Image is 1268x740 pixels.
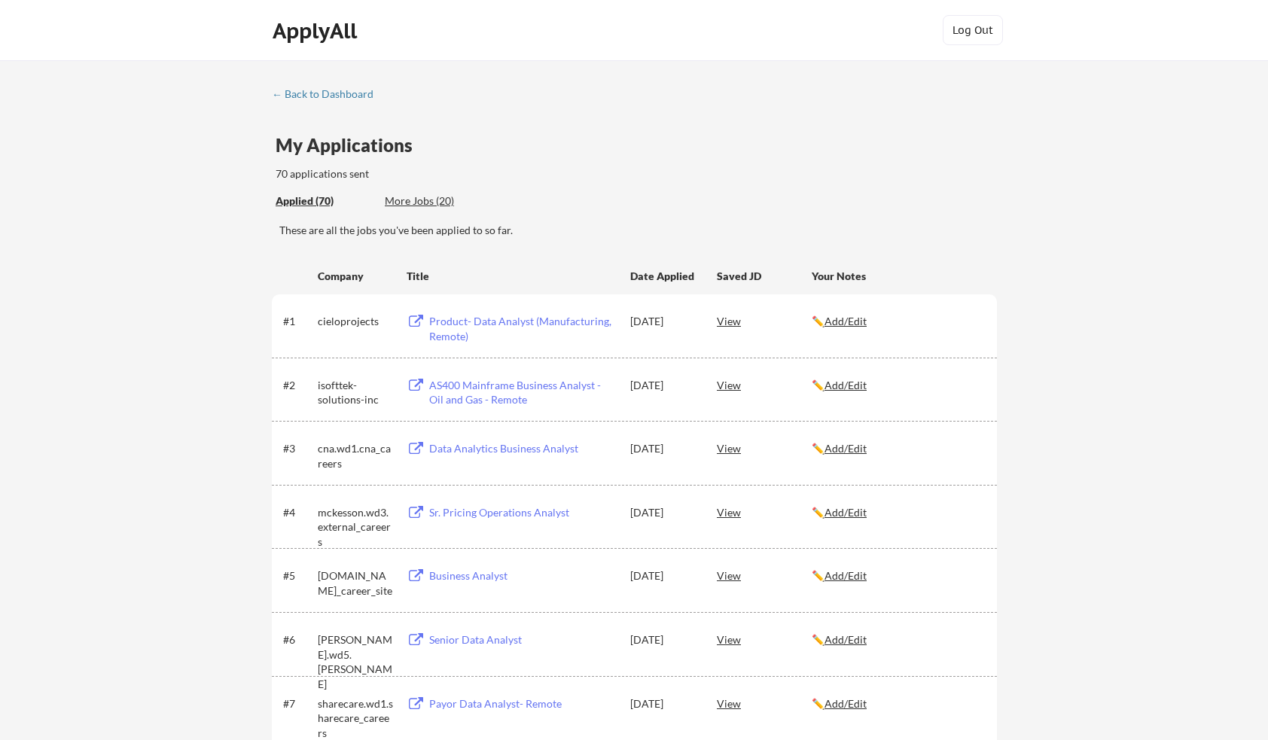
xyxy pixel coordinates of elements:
div: [PERSON_NAME].wd5.[PERSON_NAME] [318,632,393,691]
div: #6 [283,632,312,647]
div: My Applications [276,136,425,154]
div: View [717,371,812,398]
div: #5 [283,568,312,583]
div: cna.wd1.cna_careers [318,441,393,470]
div: Applied (70) [276,193,373,209]
a: ← Back to Dashboard [272,88,385,103]
u: Add/Edit [825,315,867,327]
div: Saved JD [717,262,812,289]
div: More Jobs (20) [385,193,495,209]
div: ApplyAll [273,18,361,44]
div: ✏️ [812,378,983,393]
div: [DATE] [630,632,696,647]
div: View [717,562,812,589]
div: Title [407,269,616,284]
div: Data Analytics Business Analyst [429,441,616,456]
div: ✏️ [812,632,983,647]
u: Add/Edit [825,379,867,391]
div: [DATE] [630,568,696,583]
div: Payor Data Analyst- Remote [429,696,616,711]
div: Business Analyst [429,568,616,583]
u: Add/Edit [825,633,867,646]
div: ✏️ [812,314,983,329]
div: [DATE] [630,505,696,520]
div: isofttek-solutions-inc [318,378,393,407]
u: Add/Edit [825,506,867,519]
div: Date Applied [630,269,696,284]
div: Your Notes [812,269,983,284]
u: Add/Edit [825,569,867,582]
div: cieloprojects [318,314,393,329]
div: AS400 Mainframe Business Analyst - Oil and Gas - Remote [429,378,616,407]
div: #1 [283,314,312,329]
div: Senior Data Analyst [429,632,616,647]
div: View [717,690,812,717]
div: 70 applications sent [276,166,567,181]
div: mckesson.wd3.external_careers [318,505,393,550]
u: Add/Edit [825,442,867,455]
div: #3 [283,441,312,456]
div: These are all the jobs you've been applied to so far. [276,193,373,209]
div: These are all the jobs you've been applied to so far. [279,223,997,238]
div: Sr. Pricing Operations Analyst [429,505,616,520]
div: [DOMAIN_NAME]_career_site [318,568,393,598]
div: #7 [283,696,312,711]
div: ✏️ [812,568,983,583]
div: [DATE] [630,314,696,329]
div: View [717,626,812,653]
div: ← Back to Dashboard [272,89,385,99]
div: ✏️ [812,505,983,520]
u: Add/Edit [825,697,867,710]
div: View [717,498,812,525]
div: [DATE] [630,378,696,393]
button: Log Out [943,15,1003,45]
div: ✏️ [812,696,983,711]
div: #2 [283,378,312,393]
div: Company [318,269,393,284]
div: View [717,434,812,461]
div: [DATE] [630,696,696,711]
div: View [717,307,812,334]
div: Product- Data Analyst (Manufacturing, Remote) [429,314,616,343]
div: ✏️ [812,441,983,456]
div: #4 [283,505,312,520]
div: [DATE] [630,441,696,456]
div: These are job applications we think you'd be a good fit for, but couldn't apply you to automatica... [385,193,495,209]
